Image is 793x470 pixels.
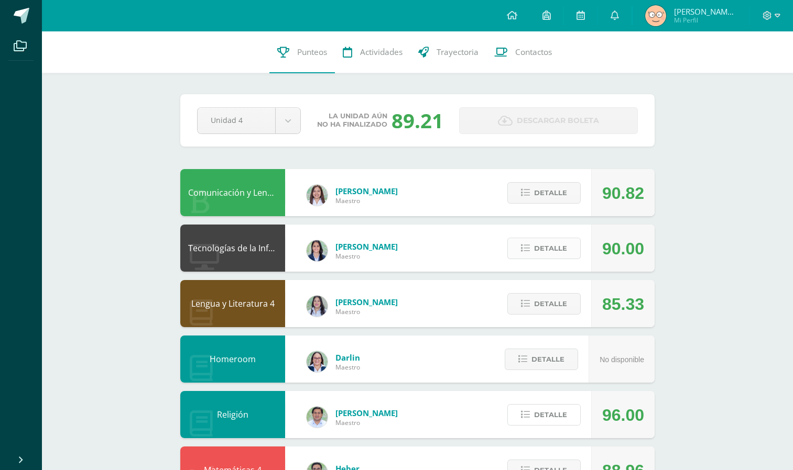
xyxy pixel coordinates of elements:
span: Maestro [335,307,398,316]
span: Trayectoria [437,47,479,58]
span: [PERSON_NAME] [335,186,398,196]
div: 89.21 [392,107,443,134]
span: Contactos [515,47,552,58]
button: Detalle [507,238,581,259]
img: 571966f00f586896050bf2f129d9ef0a.png [307,351,328,372]
span: Maestro [335,418,398,427]
div: Religión [180,391,285,438]
span: [PERSON_NAME] [335,408,398,418]
span: No disponible [600,355,644,364]
span: Maestro [335,363,360,372]
span: [PERSON_NAME] [335,241,398,252]
a: Unidad 4 [198,108,300,133]
span: Detalle [534,294,567,314]
img: acecb51a315cac2de2e3deefdb732c9f.png [307,185,328,206]
div: 85.33 [602,281,644,328]
div: Homeroom [180,335,285,383]
span: [PERSON_NAME] de los Angeles [674,6,737,17]
a: Actividades [335,31,410,73]
span: Descargar boleta [517,108,599,133]
span: Detalle [534,239,567,258]
span: Maestro [335,196,398,205]
div: 90.82 [602,170,644,217]
img: f767cae2d037801592f2ba1a5db71a2a.png [307,407,328,428]
button: Detalle [505,349,578,370]
span: [PERSON_NAME] [335,297,398,307]
div: Comunicación y Lenguaje L3 Inglés 4 [180,169,285,216]
img: 6366ed5ed987100471695a0532754633.png [645,5,666,26]
div: Tecnologías de la Información y la Comunicación 4 [180,225,285,272]
span: Maestro [335,252,398,261]
span: Actividades [360,47,403,58]
span: Darlin [335,352,360,363]
span: Detalle [534,405,567,424]
button: Detalle [507,293,581,315]
div: Lengua y Literatura 4 [180,280,285,327]
div: 96.00 [602,391,644,439]
span: Detalle [534,183,567,203]
span: La unidad aún no ha finalizado [317,112,387,129]
div: 90.00 [602,225,644,272]
a: Trayectoria [410,31,486,73]
a: Contactos [486,31,560,73]
span: Mi Perfil [674,16,737,25]
span: Unidad 4 [211,108,262,132]
img: df6a3bad71d85cf97c4a6d1acf904499.png [307,296,328,317]
button: Detalle [507,404,581,426]
button: Detalle [507,182,581,204]
a: Punteos [269,31,335,73]
span: Detalle [531,350,564,369]
span: Punteos [297,47,327,58]
img: 7489ccb779e23ff9f2c3e89c21f82ed0.png [307,240,328,261]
